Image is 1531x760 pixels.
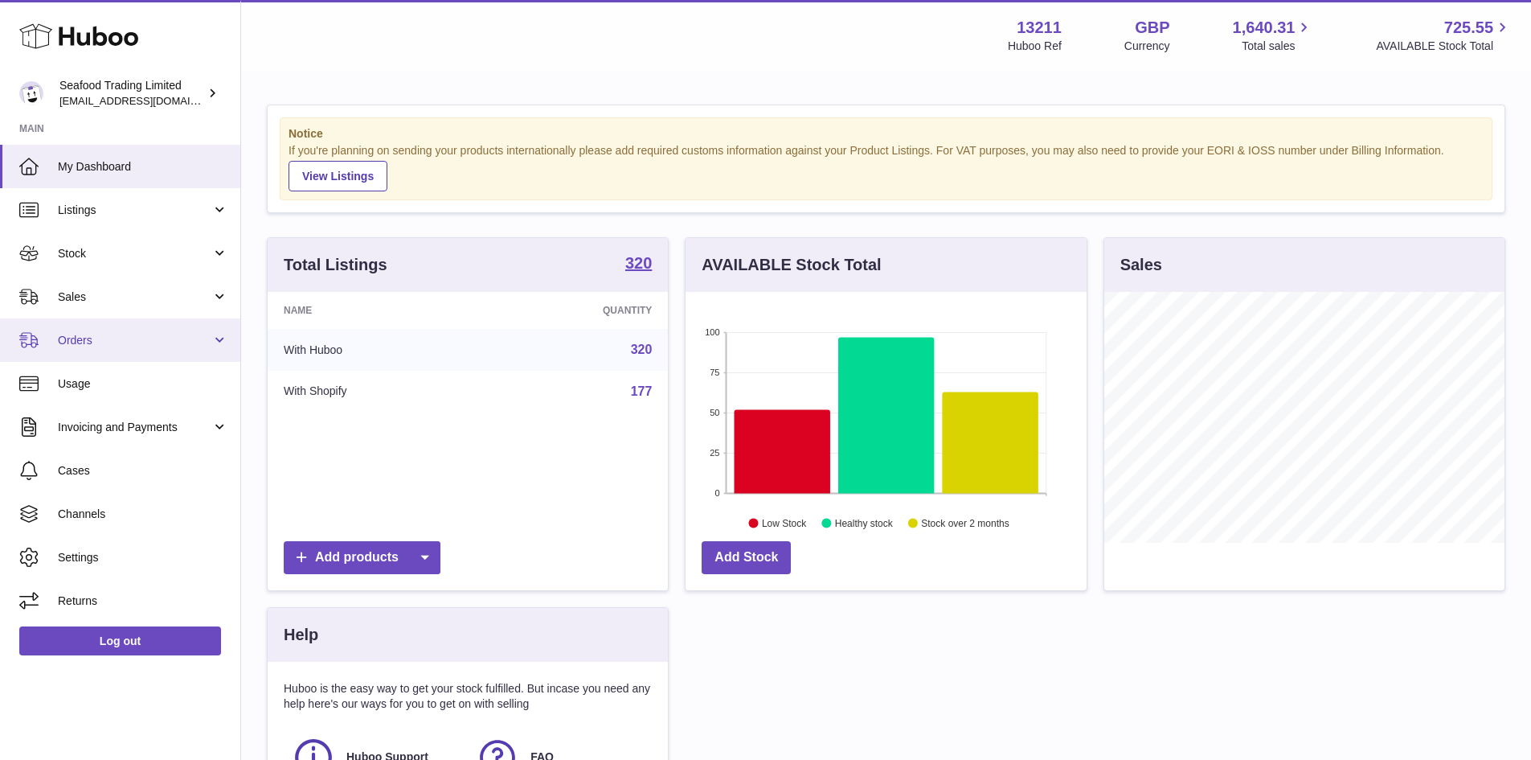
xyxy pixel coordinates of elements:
[1242,39,1313,54] span: Total sales
[1008,39,1062,54] div: Huboo Ref
[1135,17,1169,39] strong: GBP
[1017,17,1062,39] strong: 13211
[625,255,652,271] strong: 320
[1444,17,1493,39] span: 725.55
[59,78,204,109] div: Seafood Trading Limited
[1376,39,1512,54] span: AVAILABLE Stock Total
[284,624,318,646] h3: Help
[58,463,228,479] span: Cases
[710,448,720,458] text: 25
[1124,39,1170,54] div: Currency
[58,290,211,305] span: Sales
[58,203,211,218] span: Listings
[58,507,228,522] span: Channels
[762,517,807,528] text: Low Stock
[289,126,1484,142] strong: Notice
[289,161,387,191] a: View Listings
[268,371,484,413] td: With Shopify
[58,376,228,392] span: Usage
[58,333,211,348] span: Orders
[835,517,894,528] text: Healthy stock
[922,517,1009,528] text: Stock over 2 months
[1376,17,1512,54] a: 725.55 AVAILABLE Stock Total
[1233,17,1296,39] span: 1,640.31
[631,384,653,398] a: 177
[625,255,652,274] a: 320
[59,94,236,107] span: [EMAIL_ADDRESS][DOMAIN_NAME]
[284,681,652,712] p: Huboo is the easy way to get your stock fulfilled. But incase you need any help here's our ways f...
[289,143,1484,191] div: If you're planning on sending your products internationally please add required customs informati...
[284,254,387,276] h3: Total Listings
[58,246,211,261] span: Stock
[58,594,228,609] span: Returns
[19,81,43,105] img: online@rickstein.com
[58,420,211,435] span: Invoicing and Payments
[1233,17,1314,54] a: 1,640.31 Total sales
[284,541,440,574] a: Add products
[715,488,720,498] text: 0
[710,408,720,417] text: 50
[268,329,484,371] td: With Huboo
[484,292,669,329] th: Quantity
[1120,254,1162,276] h3: Sales
[705,327,719,337] text: 100
[631,343,653,356] a: 320
[268,292,484,329] th: Name
[710,368,720,377] text: 75
[702,254,881,276] h3: AVAILABLE Stock Total
[58,159,228,175] span: My Dashboard
[702,541,791,574] a: Add Stock
[19,626,221,655] a: Log out
[58,550,228,565] span: Settings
